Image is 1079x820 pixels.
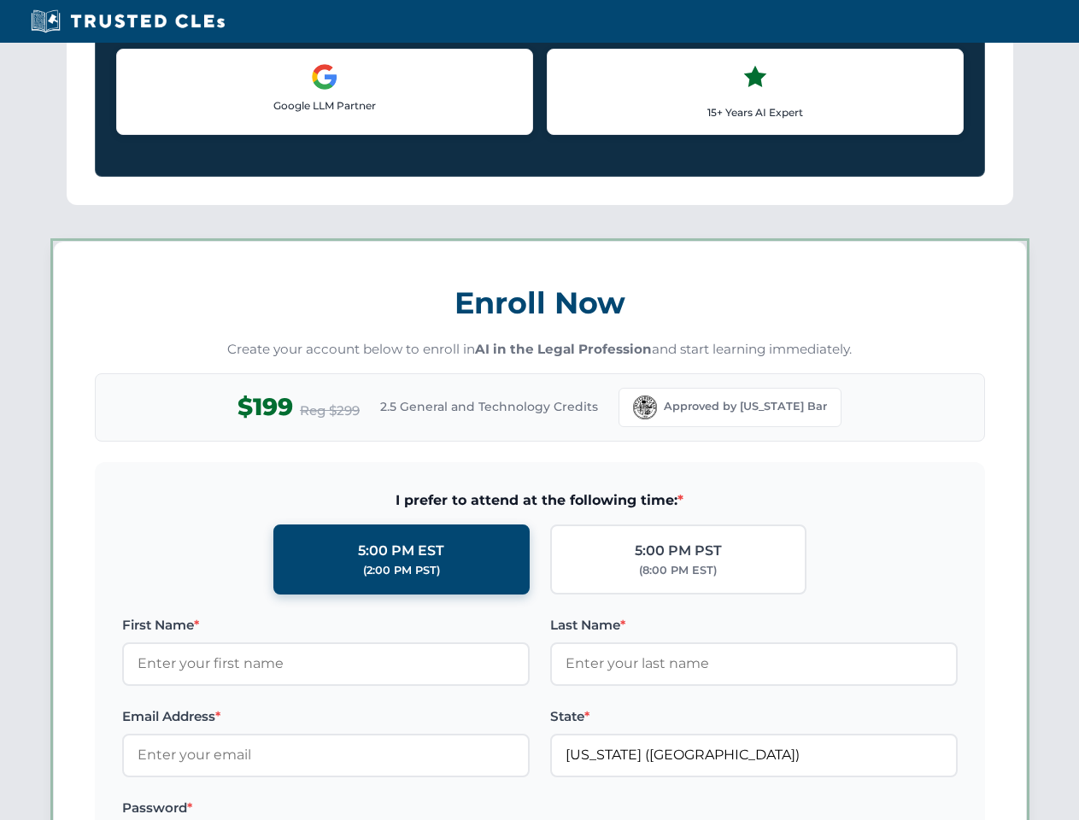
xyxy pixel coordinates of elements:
p: Google LLM Partner [131,97,519,114]
img: Florida Bar [633,395,657,419]
label: Password [122,798,530,818]
h3: Enroll Now [95,276,985,330]
input: Florida (FL) [550,734,958,776]
img: Trusted CLEs [26,9,230,34]
span: Reg $299 [300,401,360,421]
span: $199 [237,388,293,426]
span: Approved by [US_STATE] Bar [664,398,827,415]
span: I prefer to attend at the following time: [122,489,958,512]
label: Last Name [550,615,958,635]
div: 5:00 PM PST [635,540,722,562]
strong: AI in the Legal Profession [475,341,652,357]
span: 2.5 General and Technology Credits [380,397,598,416]
label: State [550,706,958,727]
div: (8:00 PM EST) [639,562,717,579]
label: First Name [122,615,530,635]
label: Email Address [122,706,530,727]
div: (2:00 PM PST) [363,562,440,579]
div: 5:00 PM EST [358,540,444,562]
p: Create your account below to enroll in and start learning immediately. [95,340,985,360]
img: Google [311,63,338,91]
input: Enter your email [122,734,530,776]
p: 15+ Years AI Expert [561,104,949,120]
input: Enter your first name [122,642,530,685]
input: Enter your last name [550,642,958,685]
